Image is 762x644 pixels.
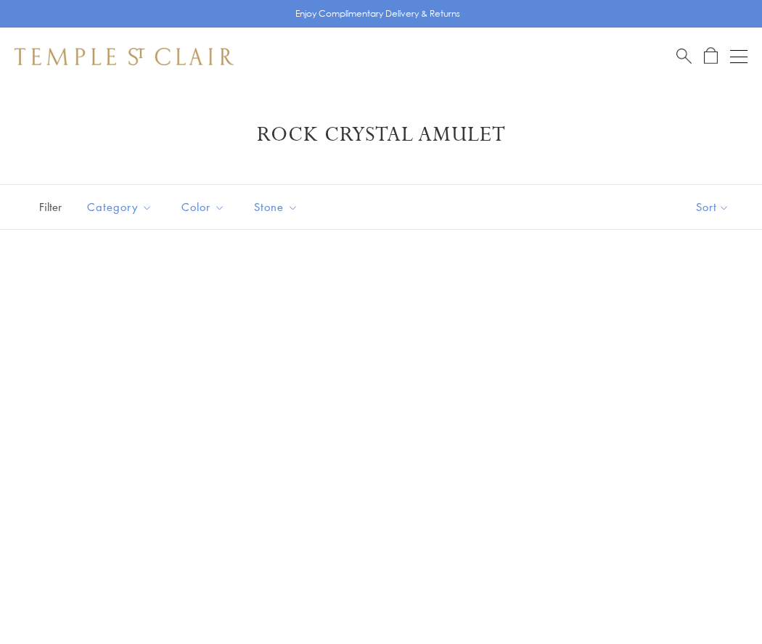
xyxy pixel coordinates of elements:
[174,198,236,216] span: Color
[247,198,309,216] span: Stone
[80,198,163,216] span: Category
[730,48,747,65] button: Open navigation
[663,185,762,229] button: Show sort by
[36,122,726,148] h1: Rock Crystal Amulet
[295,7,460,21] p: Enjoy Complimentary Delivery & Returns
[76,191,163,223] button: Category
[704,47,718,65] a: Open Shopping Bag
[243,191,309,223] button: Stone
[15,48,234,65] img: Temple St. Clair
[171,191,236,223] button: Color
[676,47,692,65] a: Search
